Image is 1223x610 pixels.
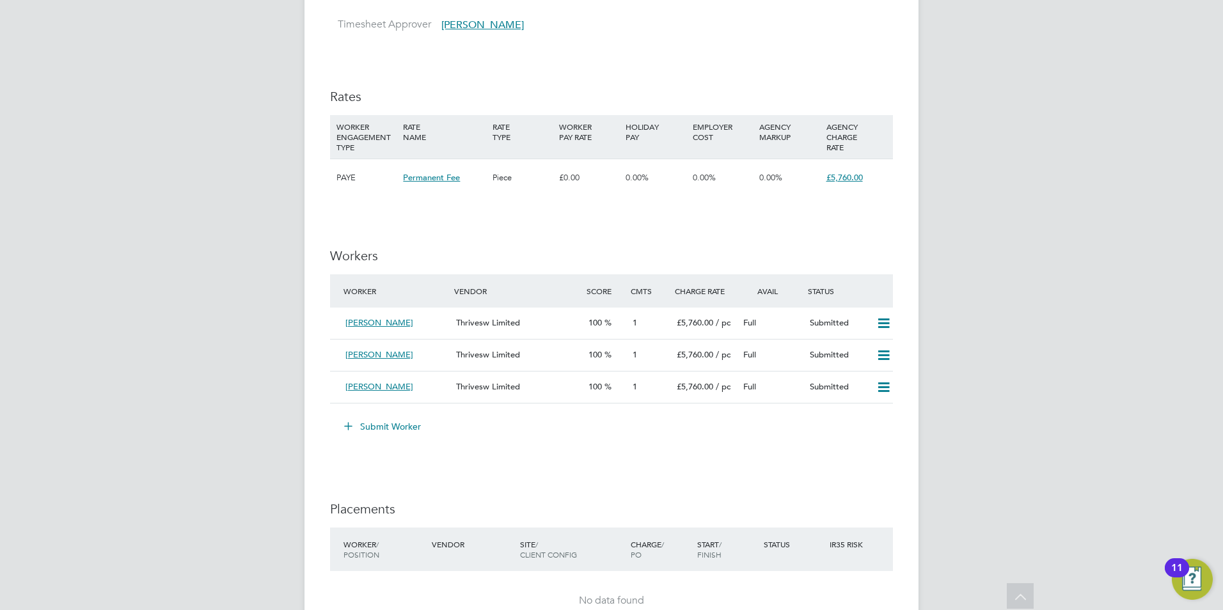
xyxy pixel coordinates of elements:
div: £0.00 [556,159,622,196]
div: IR35 Risk [826,533,871,556]
div: WORKER PAY RATE [556,115,622,148]
span: Full [743,349,756,360]
span: 1 [633,349,637,360]
div: Vendor [451,279,583,302]
span: 1 [633,381,637,392]
h3: Workers [330,247,893,264]
span: Full [743,381,756,392]
div: Status [761,533,827,556]
div: Piece [489,159,556,196]
span: [PERSON_NAME] [441,19,524,31]
div: AGENCY CHARGE RATE [823,115,890,159]
label: Timesheet Approver [330,18,431,31]
span: / PO [631,539,664,559]
div: Charge Rate [672,279,738,302]
span: Thrivesw Limited [456,381,520,392]
span: Permanent Fee [403,172,460,183]
span: 100 [588,381,602,392]
span: £5,760.00 [677,317,713,328]
span: £5,760.00 [677,381,713,392]
div: Worker [340,279,451,302]
div: AGENCY MARKUP [756,115,823,148]
button: Submit Worker [335,416,431,437]
span: 0.00% [759,172,782,183]
div: RATE TYPE [489,115,556,148]
div: No data found [343,594,880,607]
div: Submitted [805,345,871,366]
div: 11 [1171,568,1183,584]
span: / pc [716,349,730,360]
div: Submitted [805,377,871,398]
div: Charge [627,533,694,566]
div: WORKER ENGAGEMENT TYPE [333,115,400,159]
span: / Client Config [520,539,577,559]
div: RATE NAME [400,115,489,148]
span: 1 [633,317,637,328]
div: Avail [738,279,805,302]
span: £5,760.00 [826,172,863,183]
span: / pc [716,381,730,392]
div: EMPLOYER COST [690,115,756,148]
div: Site [517,533,627,566]
div: Submitted [805,313,871,334]
h3: Rates [330,88,893,105]
h3: Placements [330,501,893,517]
div: Score [583,279,627,302]
span: Thrivesw Limited [456,317,520,328]
span: 0.00% [626,172,649,183]
span: / Position [343,539,379,559]
div: Cmts [627,279,672,302]
button: Open Resource Center, 11 new notifications [1172,559,1213,600]
div: PAYE [333,159,400,196]
div: Start [694,533,761,566]
span: [PERSON_NAME] [345,317,413,328]
span: Full [743,317,756,328]
div: Status [805,279,893,302]
span: / Finish [697,539,722,559]
span: 100 [588,349,602,360]
div: Worker [340,533,429,566]
span: £5,760.00 [677,349,713,360]
div: Vendor [429,533,517,556]
div: HOLIDAY PAY [622,115,689,148]
span: 0.00% [693,172,716,183]
span: / pc [716,317,730,328]
span: Thrivesw Limited [456,349,520,360]
span: 100 [588,317,602,328]
span: [PERSON_NAME] [345,381,413,392]
span: [PERSON_NAME] [345,349,413,360]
